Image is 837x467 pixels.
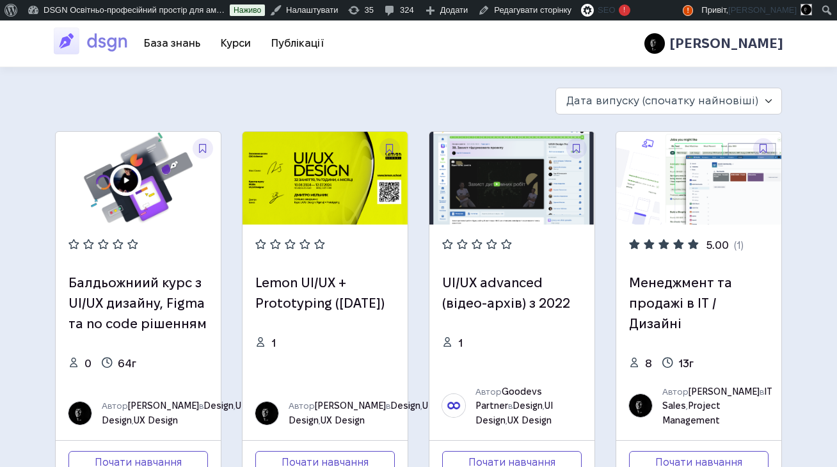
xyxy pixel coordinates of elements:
a: [PERSON_NAME] [128,400,199,411]
div: Автор в , [662,384,772,427]
span: 1 [271,337,276,349]
a: Курси [211,33,261,54]
div: 5.00 [706,237,729,255]
div: Автор в , , [102,399,244,427]
a: UI Design [102,400,244,425]
a: Менеджмент та продажі в IT / Дизайні [629,276,732,331]
a: UI Design [289,400,431,425]
div: Автор в , , [289,399,431,427]
span: 8 [645,358,652,369]
img: Менеджмент та продажі в IT / Дизайні [616,132,781,225]
img: DSGN Освітньо-професійний простір для амбітних [54,26,134,56]
a: База знань [134,33,211,54]
a: Наживо [230,4,265,16]
img: Балдьожниий курс з UI/UX дизайну, Figma та no code рішенням [56,132,221,225]
a: Design [203,400,234,411]
a: UI Design [475,400,553,425]
a: Балдьожниий курс з UI/UX дизайну, Figma та no code рішенням [68,276,207,331]
h3: UI/UX advanced (відео-архів) з 2022 [442,273,582,313]
img: Goodevs Partner [442,394,465,417]
a: UX Design [321,415,365,425]
a: Project Management [662,400,721,425]
h3: Балдьожниий курс з UI/UX дизайну, Figma та no code рішенням [68,273,208,334]
img: Lemon UI/UX + Prototyping (13.01.2025) [243,132,408,225]
h3: Менеджмент та продажі в IT / Дизайні [629,273,769,334]
a: Design [513,400,543,411]
span: SEO [598,5,615,15]
img: Сергій Головашкін [629,394,652,417]
span: ! [683,5,692,16]
span: 13г [678,358,694,369]
div: (1) [734,237,744,255]
img: Сергій Головашкін [68,402,92,425]
img: UI/UX advanced (відео-архів) з 2022 [429,132,594,225]
span: 0 [84,358,92,369]
a: Публікації [261,33,335,54]
a: UX Design [507,415,552,425]
a: UX Design [134,415,178,425]
span: 1 [458,337,463,349]
a: Lemon UI/UX + Prototyping ([DATE]) [255,276,385,310]
img: Сергій Головашкін [255,402,278,425]
h3: Lemon UI/UX + Prototyping (13.01.2025) [255,273,395,313]
a: [PERSON_NAME] [689,386,760,397]
h3: [PERSON_NAME] [670,35,783,52]
span: Дата випуску (спочатку найновіші) [566,95,758,106]
a: UI/UX advanced (відео-архів) з 2022 [442,276,570,310]
a: [PERSON_NAME] [665,22,783,65]
div: ! [619,4,630,16]
div: Автор в , , [475,384,582,427]
a: [PERSON_NAME] [315,400,386,411]
span: 64г [118,358,136,369]
span: [PERSON_NAME] [728,5,797,15]
a: Design [390,400,420,411]
a: Goodevs Partner [475,386,542,411]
